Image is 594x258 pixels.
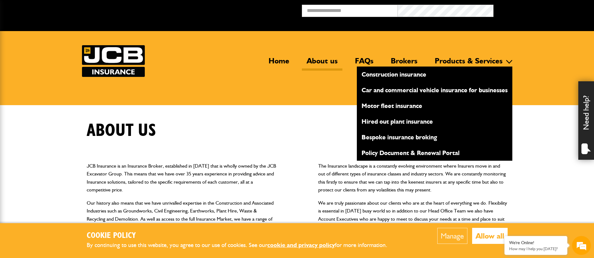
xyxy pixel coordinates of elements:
[302,56,342,71] a: About us
[437,228,467,244] button: Manage
[318,199,508,231] p: We are truly passionate about our clients who are at the heart of everything we do. Flexibility i...
[8,95,115,109] input: Enter your phone number
[82,45,145,77] img: JCB Insurance Services logo
[357,100,512,111] a: Motor fleet insurance
[578,81,594,160] div: Need help?
[472,228,508,244] button: Allow all
[509,240,563,245] div: We're Online!
[264,56,294,71] a: Home
[8,114,115,188] textarea: Type your message and hit 'Enter'
[11,35,26,44] img: d_20077148190_company_1631870298795_20077148190
[318,162,508,194] p: The Insurance landscape is a constantly evolving environment where Insurers move in and out of di...
[87,240,398,250] p: By continuing to use this website, you agree to our use of cookies. See our for more information.
[357,116,512,127] a: Hired out plant insurance
[87,120,156,141] h1: About us
[85,193,114,202] em: Start Chat
[87,231,398,241] h2: Cookie Policy
[8,58,115,72] input: Enter your last name
[33,35,106,43] div: Chat with us now
[430,56,507,71] a: Products & Services
[82,45,145,77] a: JCB Insurance Services
[357,85,512,95] a: Car and commercial vehicle insurance for businesses
[509,246,563,251] p: How may I help you today?
[357,148,512,158] a: Policy Document & Renewal Portal
[87,199,276,239] p: Our history also means that we have unrivalled expertise in the Construction and Associated Indus...
[8,77,115,90] input: Enter your email address
[103,3,118,18] div: Minimize live chat window
[350,56,378,71] a: FAQs
[493,5,589,14] button: Broker Login
[267,241,335,249] a: cookie and privacy policy
[87,162,276,194] p: JCB Insurance is an Insurance Broker, established in [DATE] that is wholly owned by the JCB Excav...
[357,69,512,80] a: Construction insurance
[386,56,422,71] a: Brokers
[357,132,512,142] a: Bespoke insurance broking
